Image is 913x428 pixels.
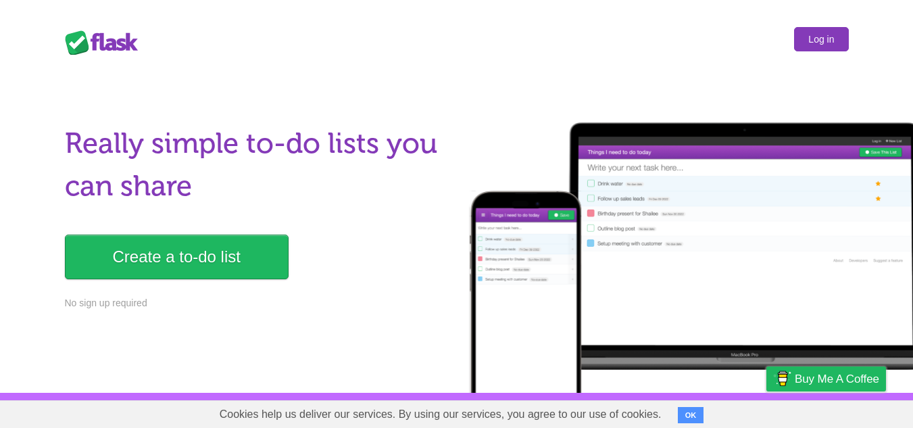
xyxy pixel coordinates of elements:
a: Log in [794,27,848,51]
a: Buy me a coffee [766,366,886,391]
img: Buy me a coffee [773,367,791,390]
h1: Really simple to-do lists you can share [65,122,449,208]
a: Create a to-do list [65,235,289,279]
span: Cookies help us deliver our services. By using our services, you agree to our use of cookies. [206,401,675,428]
p: No sign up required [65,296,449,310]
span: Buy me a coffee [795,367,879,391]
button: OK [678,407,704,423]
div: Flask Lists [65,30,146,55]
